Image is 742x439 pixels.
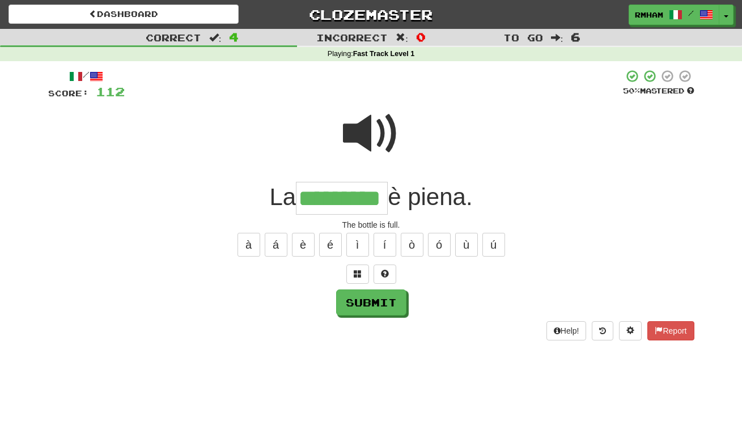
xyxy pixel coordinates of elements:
[374,233,396,257] button: í
[629,5,719,25] a: rmham /
[346,233,369,257] button: ì
[292,233,315,257] button: è
[9,5,239,24] a: Dashboard
[571,30,580,44] span: 6
[265,233,287,257] button: á
[316,32,388,43] span: Incorrect
[623,86,694,96] div: Mastered
[401,233,423,257] button: ò
[688,9,694,17] span: /
[592,321,613,340] button: Round history (alt+y)
[546,321,587,340] button: Help!
[336,289,406,316] button: Submit
[635,10,663,20] span: rmham
[209,33,222,42] span: :
[503,32,543,43] span: To go
[455,233,478,257] button: ù
[428,233,451,257] button: ó
[374,265,396,284] button: Single letter hint - you only get 1 per sentence and score half the points! alt+h
[48,88,89,98] span: Score:
[319,233,342,257] button: é
[353,50,415,58] strong: Fast Track Level 1
[238,233,260,257] button: à
[229,30,239,44] span: 4
[346,265,369,284] button: Switch sentence to multiple choice alt+p
[388,184,472,210] span: è piena.
[256,5,486,24] a: Clozemaster
[48,219,694,231] div: The bottle is full.
[48,69,125,83] div: /
[623,86,640,95] span: 50 %
[396,33,408,42] span: :
[647,321,694,340] button: Report
[96,84,125,99] span: 112
[146,32,201,43] span: Correct
[416,30,426,44] span: 0
[482,233,505,257] button: ú
[269,184,296,210] span: La
[551,33,563,42] span: :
